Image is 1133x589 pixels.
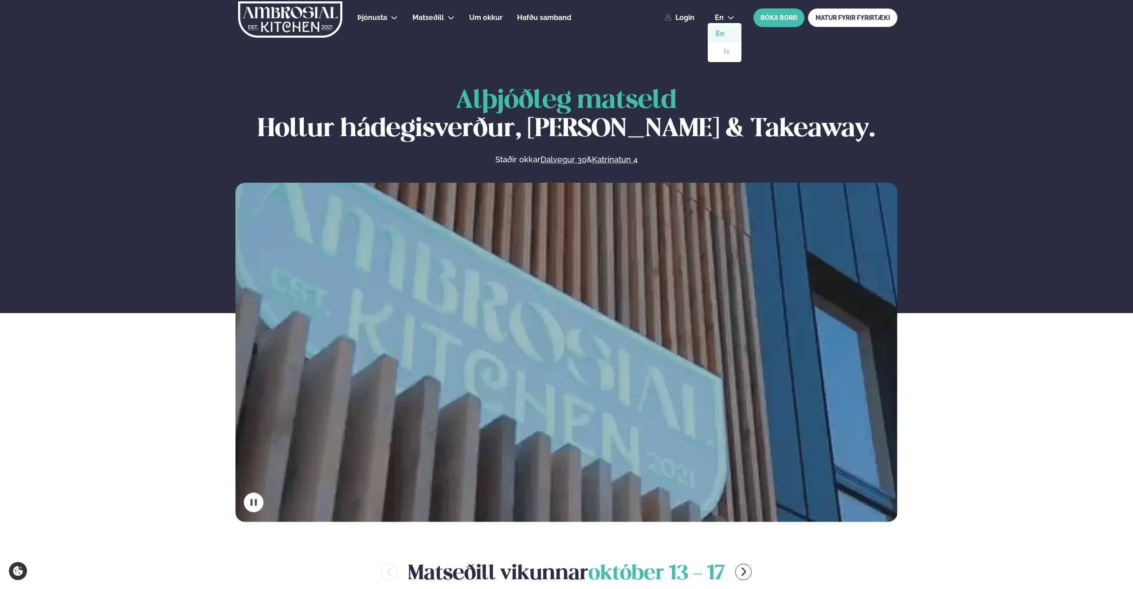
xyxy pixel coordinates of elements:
button: menu-btn-left [381,564,397,580]
a: Matseðill [412,12,444,23]
span: en [715,14,724,21]
a: en [709,25,742,43]
a: is [717,43,750,60]
a: Login [665,14,694,22]
a: Katrinatun 4 [592,154,638,165]
a: Cookie settings [9,562,27,580]
a: Þjónusta [357,12,387,23]
a: Hafðu samband [517,12,571,23]
span: Alþjóðleg matseld [456,89,677,113]
p: Staðir okkar & [399,154,734,165]
span: Hafðu samband [517,13,571,22]
span: Þjónusta [357,13,387,22]
button: BÓKA BORÐ [753,8,804,27]
span: Um okkur [469,13,502,22]
h1: Hollur hádegisverður, [PERSON_NAME] & Takeaway. [235,87,898,144]
a: Dalvegur 30 [541,154,587,165]
span: október 13 - 17 [588,564,725,584]
a: MATUR FYRIR FYRIRTÆKI [808,8,898,27]
button: en [708,14,741,21]
h2: Matseðill vikunnar [408,558,725,586]
span: Matseðill [412,13,444,22]
img: logo [237,1,343,38]
button: menu-btn-right [735,564,752,580]
a: Um okkur [469,12,502,23]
